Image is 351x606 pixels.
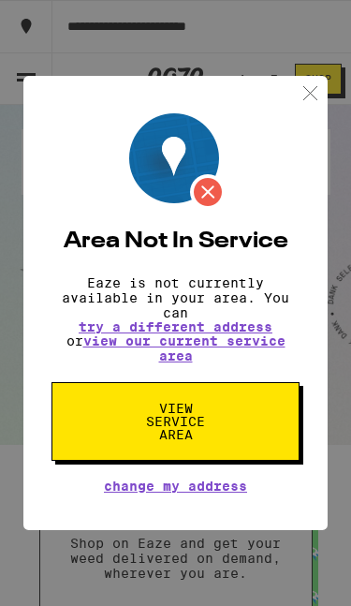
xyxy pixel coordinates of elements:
p: Eaze is not currently available in your area. You can or [51,275,300,363]
a: View Service Area [51,401,300,416]
button: View Service Area [51,382,300,461]
img: close.svg [299,81,322,105]
h2: Area Not In Service [51,230,300,253]
a: view our current service area [83,333,285,363]
button: try a different address [79,320,272,333]
button: Change My Address [104,480,247,493]
img: Location [129,113,226,210]
span: View Service Area [127,402,224,441]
